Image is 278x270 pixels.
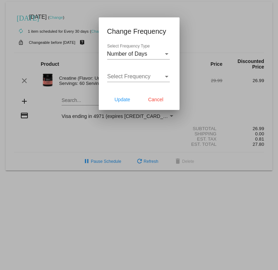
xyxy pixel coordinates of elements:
[107,51,170,57] mat-select: Select Frequency Type
[107,93,138,106] button: Update
[107,73,170,80] mat-select: Select Frequency
[107,73,151,79] span: Select Frequency
[107,51,148,57] span: Number of Days
[107,26,171,37] h1: Change Frequency
[141,93,171,106] button: Cancel
[148,97,164,102] span: Cancel
[114,97,130,102] span: Update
